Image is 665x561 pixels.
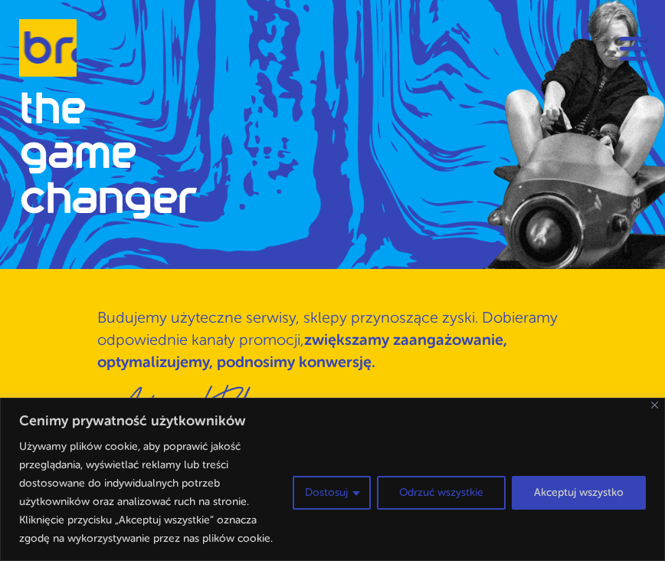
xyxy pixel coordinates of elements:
[19,438,281,548] p: Używamy plików cookie, aby poprawić jakość przeglądania, wyświetlać reklamy lub treści dostosowan...
[620,36,646,61] button: Navigation
[293,476,371,510] button: Dostosuj
[512,476,646,510] button: Akceptuj wszystko
[20,89,198,224] h1: the game changer
[651,402,658,408] button: Blisko
[651,402,658,408] img: Close
[19,412,646,430] p: Cenimy prywatność użytkowników
[97,307,618,373] p: Budujemy użyteczne serwisy, sklepy przynoszące zyski. Dobieramy odpowiednie kanały promocji,
[377,476,506,510] button: Odrzuć wszystkie
[19,19,77,77] img: Brandoo Group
